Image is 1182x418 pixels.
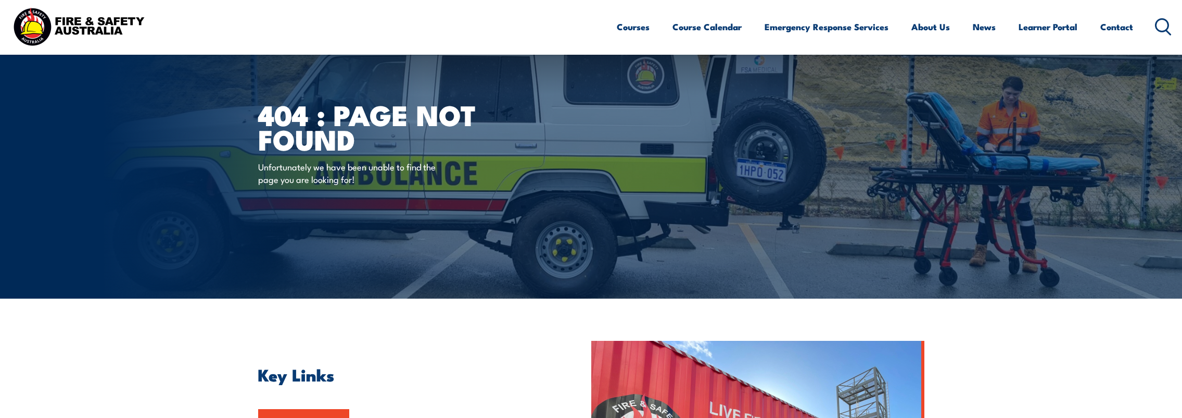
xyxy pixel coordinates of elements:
a: News [973,13,996,41]
a: Emergency Response Services [765,13,888,41]
h2: Key Links [258,367,543,382]
a: Course Calendar [672,13,742,41]
a: Courses [617,13,650,41]
a: About Us [911,13,950,41]
p: Unfortunately we have been unable to find the page you are looking for! [258,161,448,185]
h1: 404 : Page Not Found [258,102,515,151]
a: Learner Portal [1019,13,1077,41]
a: Contact [1100,13,1133,41]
